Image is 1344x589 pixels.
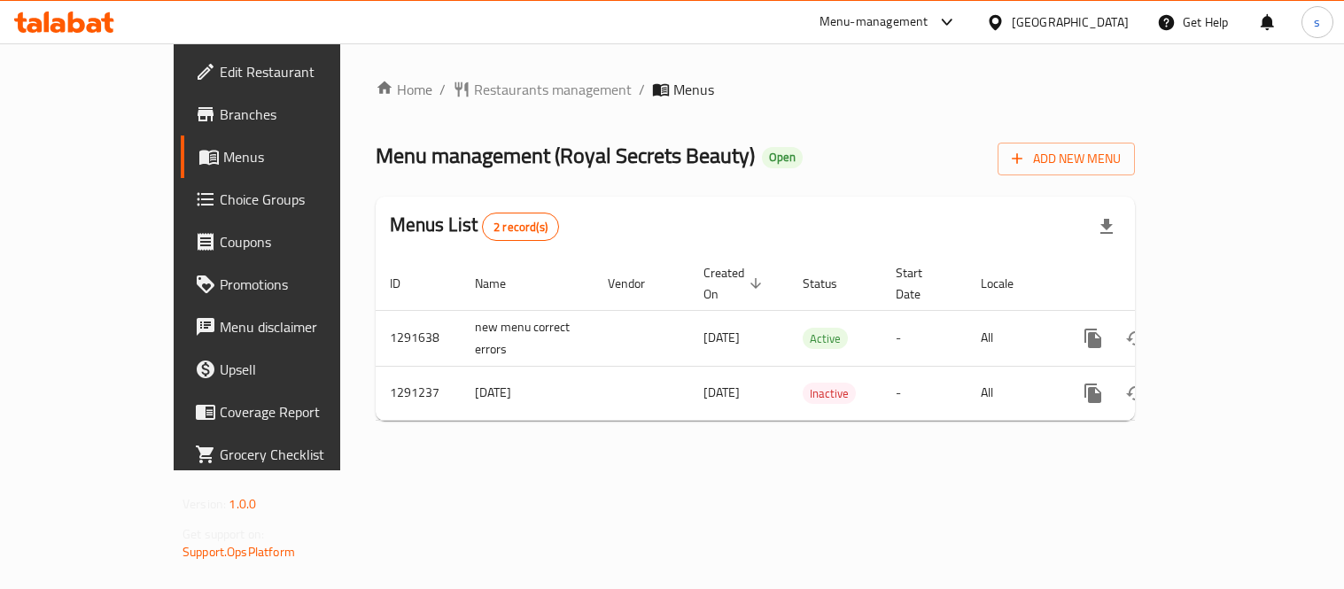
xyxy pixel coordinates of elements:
[703,381,740,404] span: [DATE]
[1314,12,1320,32] span: s
[220,231,384,252] span: Coupons
[483,219,558,236] span: 2 record(s)
[223,146,384,167] span: Menus
[220,359,384,380] span: Upsell
[803,329,848,349] span: Active
[803,384,856,404] span: Inactive
[181,93,398,136] a: Branches
[220,104,384,125] span: Branches
[183,492,226,515] span: Version:
[220,444,384,465] span: Grocery Checklist
[181,178,398,221] a: Choice Groups
[474,79,632,100] span: Restaurants management
[183,540,295,563] a: Support.OpsPlatform
[181,433,398,476] a: Grocery Checklist
[475,273,529,294] span: Name
[882,366,967,420] td: -
[820,12,928,33] div: Menu-management
[376,79,432,100] a: Home
[183,523,264,546] span: Get support on:
[376,257,1256,421] table: enhanced table
[703,326,740,349] span: [DATE]
[220,401,384,422] span: Coverage Report
[1012,148,1121,170] span: Add New Menu
[981,273,1037,294] span: Locale
[390,273,423,294] span: ID
[181,306,398,348] a: Menu disclaimer
[181,136,398,178] a: Menus
[181,348,398,391] a: Upsell
[181,263,398,306] a: Promotions
[220,274,384,295] span: Promotions
[703,262,767,305] span: Created On
[967,310,1058,366] td: All
[639,79,645,100] li: /
[390,212,559,241] h2: Menus List
[762,150,803,165] span: Open
[998,143,1135,175] button: Add New Menu
[1115,317,1157,360] button: Change Status
[803,383,856,404] div: Inactive
[376,79,1135,100] nav: breadcrumb
[181,221,398,263] a: Coupons
[673,79,714,100] span: Menus
[181,391,398,433] a: Coverage Report
[181,50,398,93] a: Edit Restaurant
[896,262,945,305] span: Start Date
[220,316,384,337] span: Menu disclaimer
[376,310,461,366] td: 1291638
[803,273,860,294] span: Status
[1072,317,1115,360] button: more
[453,79,632,100] a: Restaurants management
[1085,205,1128,248] div: Export file
[803,328,848,349] div: Active
[376,136,755,175] span: Menu management ( Royal Secrets Beauty )
[1058,257,1256,311] th: Actions
[482,213,559,241] div: Total records count
[439,79,446,100] li: /
[220,61,384,82] span: Edit Restaurant
[762,147,803,168] div: Open
[220,189,384,210] span: Choice Groups
[1072,372,1115,415] button: more
[461,366,594,420] td: [DATE]
[1115,372,1157,415] button: Change Status
[376,366,461,420] td: 1291237
[461,310,594,366] td: new menu correct errors
[1012,12,1129,32] div: [GEOGRAPHIC_DATA]
[967,366,1058,420] td: All
[882,310,967,366] td: -
[229,492,256,515] span: 1.0.0
[608,273,668,294] span: Vendor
